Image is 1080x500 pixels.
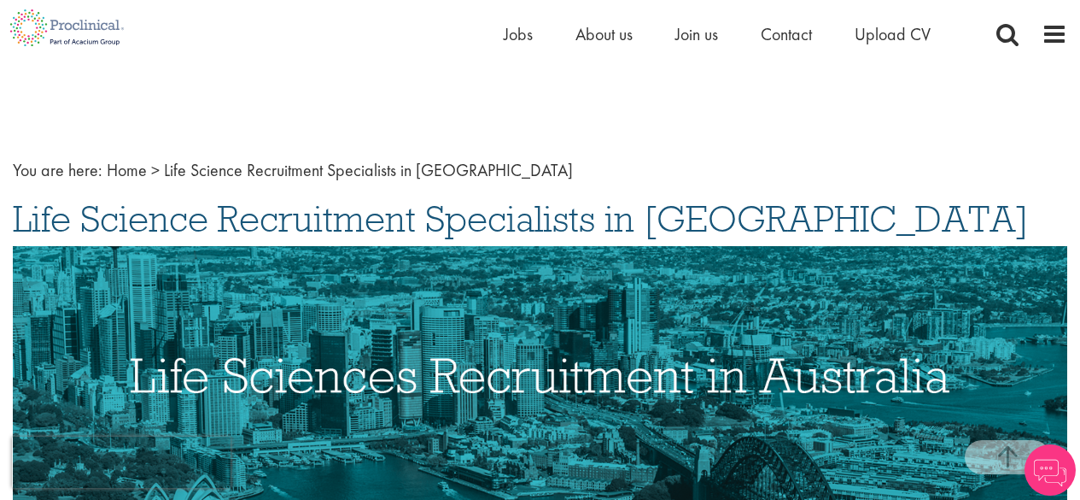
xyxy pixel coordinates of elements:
[855,23,931,45] a: Upload CV
[675,23,718,45] a: Join us
[13,159,102,181] span: You are here:
[107,159,147,181] a: breadcrumb link
[12,437,231,488] iframe: reCAPTCHA
[151,159,160,181] span: >
[761,23,812,45] a: Contact
[1025,444,1076,496] img: Chatbot
[575,23,633,45] a: About us
[164,159,573,181] span: Life Science Recruitment Specialists in [GEOGRAPHIC_DATA]
[13,196,1029,242] span: Life Science Recruitment Specialists in [GEOGRAPHIC_DATA]
[504,23,533,45] a: Jobs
